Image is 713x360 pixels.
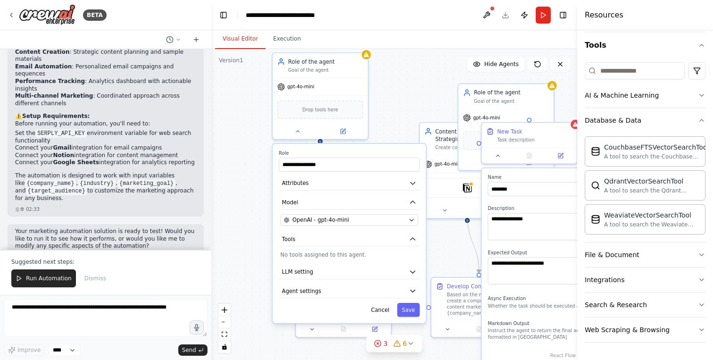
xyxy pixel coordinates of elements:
[287,84,314,90] span: gpt-4o-mini
[281,251,418,259] p: No tools assigned to this agent.
[190,320,204,335] button: Click to speak your automation idea
[434,161,461,167] span: gpt-4o-mini
[604,187,699,194] div: A tool to search the Qdrant database for relevant information on internal documents.
[585,268,705,292] button: Integrations
[295,277,392,338] div: Conduct Market ResearchResearch the current market landscape for {company_name} in the {industry}...
[513,151,546,160] button: No output available
[585,59,705,350] div: Tools
[604,153,709,160] div: A tool to search the Couchbase database for relevant information on internal documents.
[431,277,527,338] div: Develop Content StrategyBased on the market research, create a comprehensive content marketing st...
[218,316,231,328] button: zoom out
[15,49,196,63] li: : Strategic content planning and sample materials
[15,159,196,167] li: Connect your integration for analytics reporting
[15,120,196,128] p: Before running your automation, you'll need to:
[585,9,623,21] h4: Resources
[15,152,196,159] li: Connect your integration for content management
[279,150,420,156] label: Role
[15,78,85,84] strong: Performance Tracking
[279,284,420,298] button: Agent settings
[218,304,231,316] button: zoom in
[366,303,394,317] button: Cancel
[15,172,196,202] p: The automation is designed to work with input variables like , , , and to customize the marketing...
[15,206,196,213] div: 오후 02:33
[281,214,418,226] button: OpenAI - gpt-4o-mini
[279,232,420,246] button: Tools
[488,328,615,340] p: Instruct the agent to return the final answer formatted in [GEOGRAPHIC_DATA]
[585,325,670,335] div: Web Scraping & Browsing
[162,34,185,45] button: Switch to previous chat
[591,147,600,156] img: CouchbaseFTSVectorSearchTool
[53,159,99,166] strong: Google Sheets
[383,339,388,348] span: 3
[15,228,196,250] p: Your marketing automation solution is ready to test! Would you like to run it to see how it perfo...
[279,176,420,191] button: Attributes
[35,129,87,138] code: SERPLY_API_KEY
[282,268,313,276] span: LLM setting
[547,151,573,160] button: Open in side panel
[585,293,705,317] button: Search & Research
[585,243,705,267] button: File & Document
[585,108,705,133] button: Database & Data
[11,269,76,287] button: Run Automation
[15,78,196,92] li: : Analytics dashboard with actionable insights
[435,144,510,151] div: Create compelling marketing content and content strategies for {company_name} across multiple cha...
[497,127,522,135] div: New Task
[457,84,554,171] div: Role of the agentGoal of the agentgpt-4o-miniDrop tools here
[604,210,699,220] div: WeaviateVectorSearchTool
[467,57,524,72] button: Hide Agents
[22,113,90,119] strong: Setup Requirements:
[585,318,705,342] button: Web Scraping & Browsing
[292,216,349,224] span: OpenAI - gpt-4o-mini
[474,98,549,104] div: Goal of the agent
[219,57,243,64] div: Version 1
[53,144,71,151] strong: Gmail
[403,339,407,348] span: 6
[447,292,522,317] div: Based on the market research, create a comprehensive content marketing strategy for {company_name...
[327,325,360,334] button: No output available
[556,8,570,22] button: Hide right sidebar
[302,106,338,113] span: Drop tools here
[15,130,196,145] li: Set the environment variable for web search functionality
[321,127,365,136] button: Open in side panel
[182,346,196,354] span: Send
[463,325,496,334] button: No output available
[604,176,699,186] div: QdrantVectorSearchTool
[189,34,204,45] button: Start a new chat
[435,127,510,143] div: Content Marketing Strategist
[366,335,422,352] button: 36
[484,60,519,68] span: Hide Agents
[84,275,106,282] span: Dismiss
[488,321,530,326] span: Markdown Output
[585,32,705,59] button: Tools
[17,346,41,354] span: Improve
[591,215,600,224] img: WeaviateVectorSearchTool
[15,144,196,152] li: Connect your integration for email campaigns
[488,296,526,301] span: Async Execution
[215,29,265,49] button: Visual Editor
[218,328,231,341] button: fit view
[585,83,705,108] button: AI & Machine Learning
[78,179,116,188] code: {industry}
[218,304,231,353] div: React Flow controls
[585,250,639,260] div: File & Document
[83,9,107,21] div: BETA
[488,250,629,256] label: Expected Output
[26,275,72,282] span: Run Automation
[19,4,75,25] img: Logo
[282,235,295,243] span: Tools
[15,63,196,78] li: : Personalized email campaigns and sequences
[497,137,572,143] div: Task description
[488,303,614,309] p: Whether the task should be executed asynchronously.
[282,198,298,206] span: Model
[550,353,576,358] a: React Flow attribution
[15,113,196,120] h2: ⚠️
[591,181,600,190] img: QdrantVectorSearchTool
[25,179,76,188] code: {company_name}
[4,344,45,356] button: Improve
[279,195,420,209] button: Model
[246,10,342,20] nav: breadcrumb
[265,29,308,49] button: Execution
[217,8,230,22] button: Hide left sidebar
[604,221,699,228] div: A tool to search the Weaviate database for relevant information on internal documents.
[585,116,641,125] div: Database & Data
